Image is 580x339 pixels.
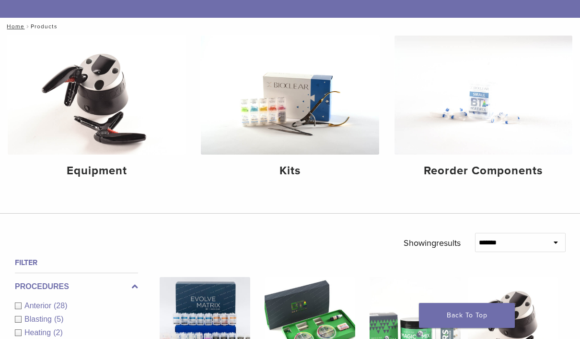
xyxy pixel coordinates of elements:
[201,36,379,155] img: Kits
[24,302,54,310] span: Anterior
[24,315,54,323] span: Blasting
[402,162,565,180] h4: Reorder Components
[419,303,515,328] a: Back To Top
[8,36,186,155] img: Equipment
[54,315,64,323] span: (5)
[404,233,461,253] p: Showing results
[15,257,138,268] h4: Filter
[53,328,63,337] span: (2)
[15,162,178,180] h4: Equipment
[394,36,572,155] img: Reorder Components
[209,162,371,180] h4: Kits
[24,328,53,337] span: Heating
[394,36,572,186] a: Reorder Components
[201,36,379,186] a: Kits
[54,302,67,310] span: (28)
[8,36,186,186] a: Equipment
[24,24,31,29] span: /
[4,23,24,30] a: Home
[15,281,138,292] label: Procedures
